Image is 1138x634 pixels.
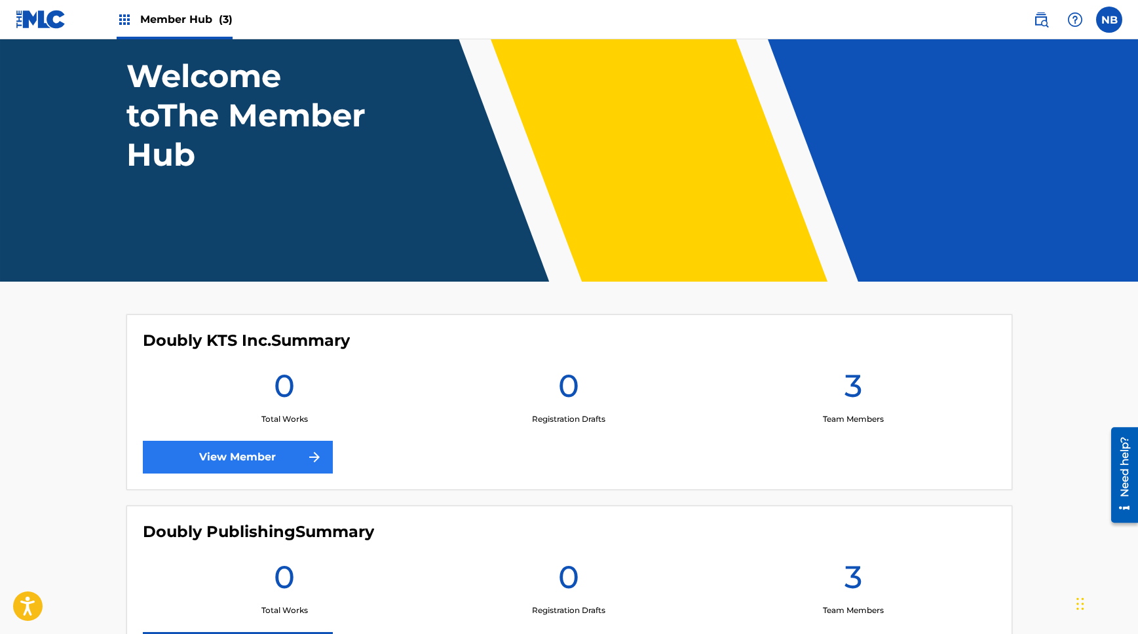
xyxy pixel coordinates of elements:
[274,366,295,413] h1: 0
[307,449,322,465] img: f7272a7cc735f4ea7f67.svg
[1062,7,1088,33] div: Help
[558,557,579,605] h1: 0
[1076,584,1084,624] div: Drag
[1067,12,1083,28] img: help
[1096,7,1122,33] div: User Menu
[140,12,233,27] span: Member Hub
[558,366,579,413] h1: 0
[261,413,308,425] p: Total Works
[532,605,605,616] p: Registration Drafts
[274,557,295,605] h1: 0
[1028,7,1054,33] a: Public Search
[1072,571,1138,634] iframe: Chat Widget
[126,56,371,174] h1: Welcome to The Member Hub
[143,331,350,350] h4: Doubly KTS Inc.
[1101,422,1138,528] iframe: Resource Center
[844,366,862,413] h1: 3
[532,413,605,425] p: Registration Drafts
[143,522,374,542] h4: Doubly Publishing
[219,13,233,26] span: (3)
[1033,12,1049,28] img: search
[261,605,308,616] p: Total Works
[117,12,132,28] img: Top Rightsholders
[823,413,884,425] p: Team Members
[844,557,862,605] h1: 3
[823,605,884,616] p: Team Members
[143,441,333,474] a: View Member
[16,10,66,29] img: MLC Logo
